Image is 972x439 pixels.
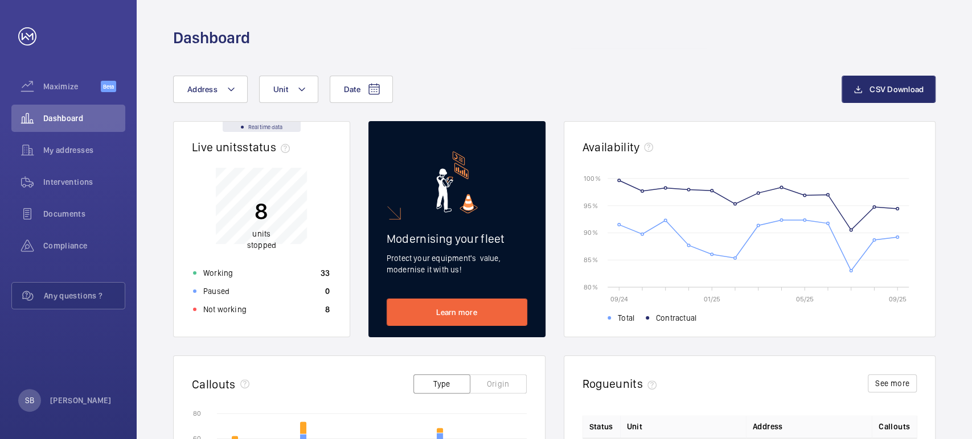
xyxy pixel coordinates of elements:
a: Learn more [387,299,527,326]
button: Origin [470,374,527,394]
span: Compliance [43,240,125,251]
p: 8 [325,304,330,315]
button: Address [173,76,248,103]
h2: Rogue [583,376,661,391]
button: Type [413,374,470,394]
text: 85 % [584,256,598,264]
span: Interventions [43,176,125,188]
span: Address [753,421,782,432]
h2: Callouts [192,377,236,391]
p: 8 [247,197,276,225]
button: Date [330,76,393,103]
p: Not working [203,304,247,315]
span: status [243,140,294,154]
text: 01/25 [703,295,720,303]
h2: Availability [583,140,640,154]
text: 80 % [584,283,598,291]
text: 95 % [584,201,598,209]
span: Total [618,312,634,324]
span: Contractual [655,312,696,324]
p: 0 [325,285,330,297]
span: Dashboard [43,113,125,124]
span: My addresses [43,144,125,156]
h1: Dashboard [173,27,250,48]
span: Documents [43,208,125,219]
p: units [247,228,276,251]
text: 09/24 [610,295,628,303]
button: Unit [259,76,318,103]
span: stopped [247,241,276,250]
span: Address [187,85,218,94]
span: Unit [273,85,288,94]
p: Paused [203,285,229,297]
text: 09/25 [888,295,906,303]
p: Working [203,267,233,279]
span: Maximize [43,81,101,92]
span: Any questions ? [44,290,125,301]
p: Protect your equipment's value, modernise it with us! [387,252,527,275]
text: 05/25 [795,295,813,303]
p: Status [589,421,613,432]
h2: Modernising your fleet [387,231,527,246]
span: Unit [627,421,642,432]
div: Real time data [223,122,301,132]
p: [PERSON_NAME] [50,395,112,406]
button: See more [868,374,917,392]
h2: Live units [192,140,294,154]
p: SB [25,395,34,406]
text: 100 % [584,174,601,182]
span: Callouts [879,421,910,432]
span: CSV Download [870,85,924,94]
span: Date [344,85,360,94]
span: units [616,376,661,391]
button: CSV Download [842,76,936,103]
text: 90 % [584,229,598,237]
img: marketing-card.svg [436,151,478,213]
p: 33 [321,267,330,279]
text: 80 [193,409,201,417]
span: Beta [101,81,116,92]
